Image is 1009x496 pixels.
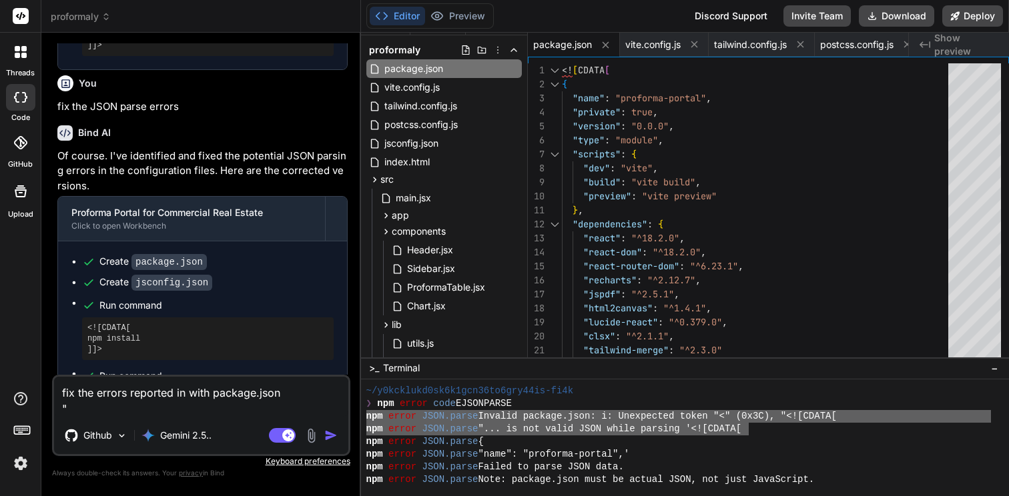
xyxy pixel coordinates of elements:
span: npm [366,423,383,435]
span: Run command [99,299,334,312]
span: npm [366,448,383,461]
span: tailwind.config.js [714,38,787,51]
p: Keyboard preferences [52,456,350,467]
span: "module" [615,134,658,146]
p: Of course. I've identified and fixed the potential JSON parsing errors in the configuration files... [57,149,348,194]
span: Failed to parse JSON data. [478,461,623,473]
div: Click to collapse the range. [546,63,563,77]
pre: <![CDATA[ npm install ]]> [87,323,328,355]
span: "0.0.0" [631,120,669,132]
span: "version" [573,120,621,132]
span: { [562,78,567,90]
div: 7 [528,147,545,161]
div: 8 [528,161,545,175]
div: 13 [528,231,545,245]
code: package.json [131,254,207,270]
img: Pick Models [116,430,127,441]
span: : [658,316,663,328]
span: JSON.parse [422,473,478,486]
span: lib [392,318,402,331]
div: 18 [528,301,545,315]
span: Show preview [934,31,998,58]
span: "^2.5.1" [631,288,674,300]
span: "clsx" [583,330,615,342]
span: true [631,106,653,118]
span: , [695,274,701,286]
span: >_ [369,361,379,375]
button: Proforma Portal for Commercial Real EstateClick to open Workbench [58,197,325,241]
span: "tailwind-merge" [583,344,669,356]
span: "scripts" [573,148,621,160]
span: "vite" [621,162,653,174]
p: fix the JSON parse errors [57,99,348,115]
p: Github [83,429,112,442]
img: attachment [304,428,319,443]
span: error [388,435,416,448]
span: "^0.379.0" [669,316,722,328]
span: <! [562,64,573,76]
span: npm [377,397,394,410]
span: − [991,361,998,375]
div: 15 [528,259,545,273]
span: JSON.parse [422,423,478,435]
div: Proforma Portal for Commercial Real Estate [71,206,312,219]
span: , [653,106,658,118]
span: jsconfig.json [383,135,440,151]
div: 19 [528,315,545,329]
span: { [658,218,663,230]
div: Create [99,255,207,269]
span: error [388,473,416,486]
div: 21 [528,343,545,357]
span: "^2.12.7" [647,274,695,286]
span: : [679,260,685,272]
span: "^1.4.1" [663,302,706,314]
span: : [653,302,658,314]
div: Click to collapse the range. [546,147,563,161]
span: , [701,246,706,258]
span: CDATA [578,64,605,76]
span: , [695,176,701,188]
span: proformaly [51,10,111,23]
span: : [610,162,615,174]
span: , [578,204,583,216]
button: Preview [425,7,490,25]
img: Gemini 2.5 Pro [141,429,155,442]
label: threads [6,67,35,79]
button: Invite Team [783,5,851,27]
span: } [573,204,578,216]
div: 12 [528,217,545,231]
span: "html2canvas" [583,302,653,314]
span: : [621,288,626,300]
span: app [392,209,409,222]
span: : [605,134,610,146]
span: : [647,218,653,230]
span: , [738,260,743,272]
span: postcss.config.js [820,38,894,51]
span: : [637,274,642,286]
div: 6 [528,133,545,147]
span: "^2.3.0" [679,344,722,356]
span: JSON.parse [422,461,478,473]
button: Deploy [942,5,1003,27]
div: Click to collapse the range. [546,77,563,91]
img: settings [9,452,32,475]
span: Terminal [383,361,420,375]
span: "vite build" [631,176,695,188]
h6: You [79,77,97,90]
span: : [621,176,626,188]
span: { [478,435,483,448]
span: : [631,190,637,202]
label: code [11,112,30,123]
span: "dev" [583,162,610,174]
span: "jspdf" [583,288,621,300]
div: 5 [528,119,545,133]
span: : [621,120,626,132]
span: , [669,120,674,132]
span: Header.jsx [406,242,454,258]
span: "^6.23.1" [690,260,738,272]
div: 1 [528,63,545,77]
div: Click to open Workbench [71,221,312,231]
span: error [388,448,416,461]
span: "recharts" [583,274,637,286]
span: : [669,344,674,356]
